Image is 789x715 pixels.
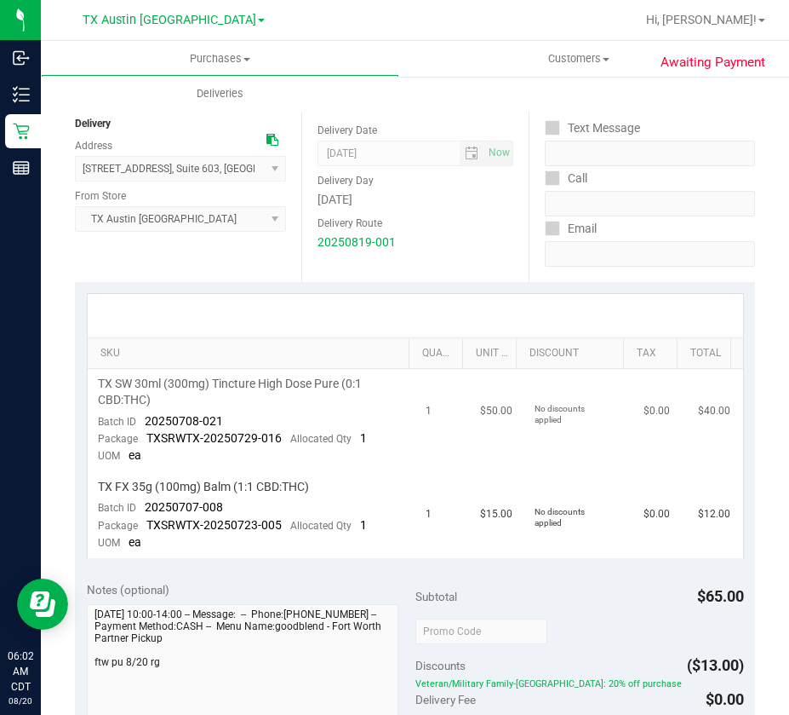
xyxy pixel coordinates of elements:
[13,49,30,66] inline-svg: Inbound
[529,347,616,360] a: Discount
[13,123,30,140] inline-svg: Retail
[643,403,670,419] span: $0.00
[643,506,670,522] span: $0.00
[399,41,758,77] a: Customers
[75,188,126,204] label: From Store
[145,500,223,514] span: 20250707-008
[8,695,33,707] p: 08/20
[690,347,723,360] a: Total
[83,13,256,27] span: TX Austin [GEOGRAPHIC_DATA]
[13,86,30,103] inline-svg: Inventory
[98,450,120,462] span: UOM
[98,520,138,532] span: Package
[660,53,765,72] span: Awaiting Payment
[360,431,367,445] span: 1
[317,123,377,138] label: Delivery Date
[98,502,136,514] span: Batch ID
[145,414,223,428] span: 20250708-021
[98,416,136,428] span: Batch ID
[415,678,744,690] span: Veteran/Military Family-[GEOGRAPHIC_DATA]: 20% off purchase
[13,159,30,176] inline-svg: Reports
[535,404,585,424] span: No discounts applied
[545,166,587,191] label: Call
[545,116,640,141] label: Text Message
[400,51,757,66] span: Customers
[480,403,512,419] span: $50.00
[317,173,374,188] label: Delivery Day
[290,433,352,445] span: Allocated Qty
[8,649,33,695] p: 06:02 AM CDT
[545,191,755,216] input: Format: (999) 999-9999
[698,403,730,419] span: $40.00
[422,347,455,360] a: Quantity
[42,51,398,66] span: Purchases
[100,347,403,360] a: SKU
[426,403,432,419] span: 1
[415,619,547,644] input: Promo Code
[637,347,670,360] a: Tax
[317,216,382,231] label: Delivery Route
[415,693,476,706] span: Delivery Fee
[545,141,755,166] input: Format: (999) 999-9999
[545,216,597,241] label: Email
[98,479,309,495] span: TX FX 35g (100mg) Balm (1:1 CBD:THC)
[98,537,120,549] span: UOM
[426,506,432,522] span: 1
[75,138,112,153] label: Address
[415,590,457,603] span: Subtotal
[687,656,744,674] span: ($13.00)
[706,690,744,708] span: $0.00
[98,433,138,445] span: Package
[646,13,757,26] span: Hi, [PERSON_NAME]!
[174,86,266,101] span: Deliveries
[480,506,512,522] span: $15.00
[87,583,169,597] span: Notes (optional)
[535,507,585,528] span: No discounts applied
[697,587,744,605] span: $65.00
[266,131,278,149] div: Copy address to clipboard
[75,118,111,130] strong: Delivery
[146,518,282,532] span: TXSRWTX-20250723-005
[415,650,466,681] span: Discounts
[17,579,68,630] iframe: Resource center
[41,76,399,112] a: Deliveries
[129,448,141,462] span: ea
[146,431,282,445] span: TXSRWTX-20250729-016
[317,235,396,249] a: 20250819-001
[360,518,367,532] span: 1
[129,535,141,549] span: ea
[98,376,405,408] span: TX SW 30ml (300mg) Tincture High Dose Pure (0:1 CBD:THC)
[41,41,399,77] a: Purchases
[476,347,509,360] a: Unit Price
[698,506,730,522] span: $12.00
[290,520,352,532] span: Allocated Qty
[317,191,512,209] div: [DATE]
